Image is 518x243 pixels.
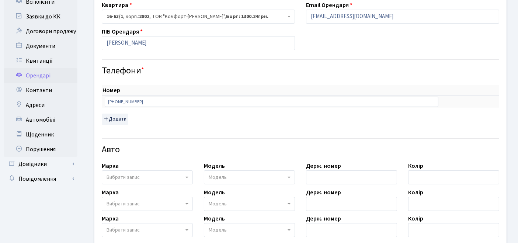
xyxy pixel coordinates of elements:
[102,145,499,155] h4: Авто
[107,13,286,20] span: <b>16-63/1</b>, корп.: <b>2802</b>, ТОВ "Комфорт-Таун Ріелт", <b>Борг: 1300.24грн.</b>
[4,112,77,127] a: Автомобілі
[102,66,499,76] h4: Телефони
[107,200,140,208] span: Вибрати запис
[209,226,227,234] span: Модель
[209,200,227,208] span: Модель
[139,13,149,20] b: 2802
[408,214,423,223] label: Колір
[107,13,123,20] b: 16-63/1
[306,162,341,170] label: Держ. номер
[102,10,295,24] span: <b>16-63/1</b>, корп.: <b>2802</b>, ТОВ "Комфорт-Таун Ріелт", <b>Борг: 1300.24грн.</b>
[408,188,423,197] label: Колір
[107,226,140,234] span: Вибрати запис
[4,157,77,171] a: Довідники
[204,162,225,170] label: Модель
[107,174,140,181] span: Вибрати запис
[4,98,77,112] a: Адреси
[204,188,225,197] label: Модель
[4,9,77,24] a: Заявки до КК
[306,1,352,10] label: Email Орендаря
[4,68,77,83] a: Орендарі
[408,162,423,170] label: Колір
[306,214,341,223] label: Держ. номер
[4,83,77,98] a: Контакти
[102,27,143,36] label: ПІБ Орендаря
[102,114,128,125] button: Додати
[102,188,119,197] label: Марка
[209,174,227,181] span: Модель
[102,1,132,10] label: Квартира
[4,142,77,157] a: Порушення
[4,127,77,142] a: Щоденник
[4,53,77,68] a: Квитанції
[4,39,77,53] a: Документи
[306,10,499,24] input: Буде використано в якості логіна
[204,214,225,223] label: Модель
[102,214,119,223] label: Марка
[102,162,119,170] label: Марка
[4,24,77,39] a: Договори продажу
[306,188,341,197] label: Держ. номер
[4,171,77,186] a: Повідомлення
[102,85,441,96] th: Номер
[226,13,268,20] b: Борг: 1300.24грн.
